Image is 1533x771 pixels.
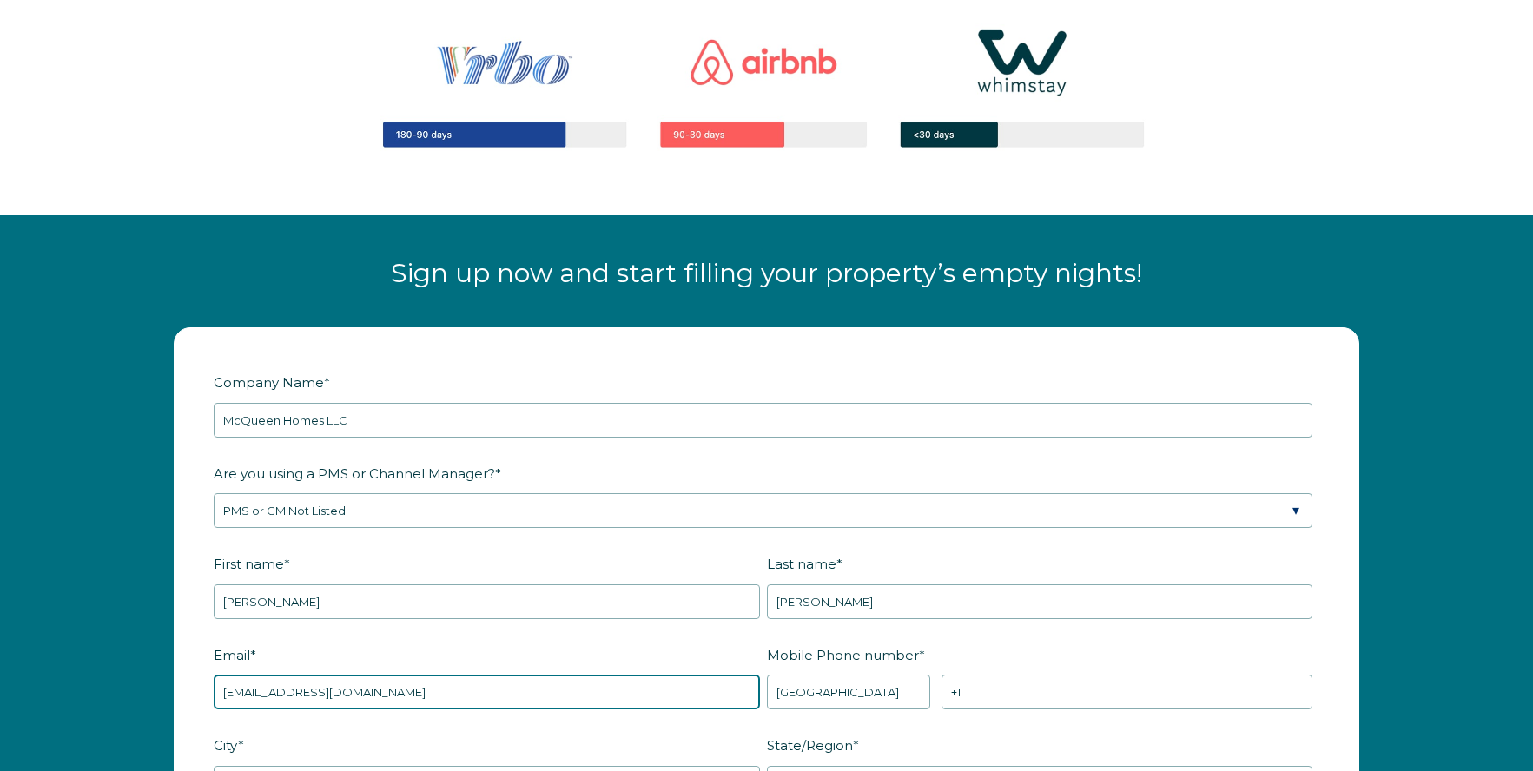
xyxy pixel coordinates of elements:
[767,732,853,759] span: State/Region
[214,550,284,577] span: First name
[214,369,324,396] span: Company Name
[214,732,238,759] span: City
[391,257,1142,289] span: Sign up now and start filling your property’s empty nights!
[767,642,919,669] span: Mobile Phone number
[214,460,495,487] span: Are you using a PMS or Channel Manager?
[767,550,836,577] span: Last name
[214,642,250,669] span: Email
